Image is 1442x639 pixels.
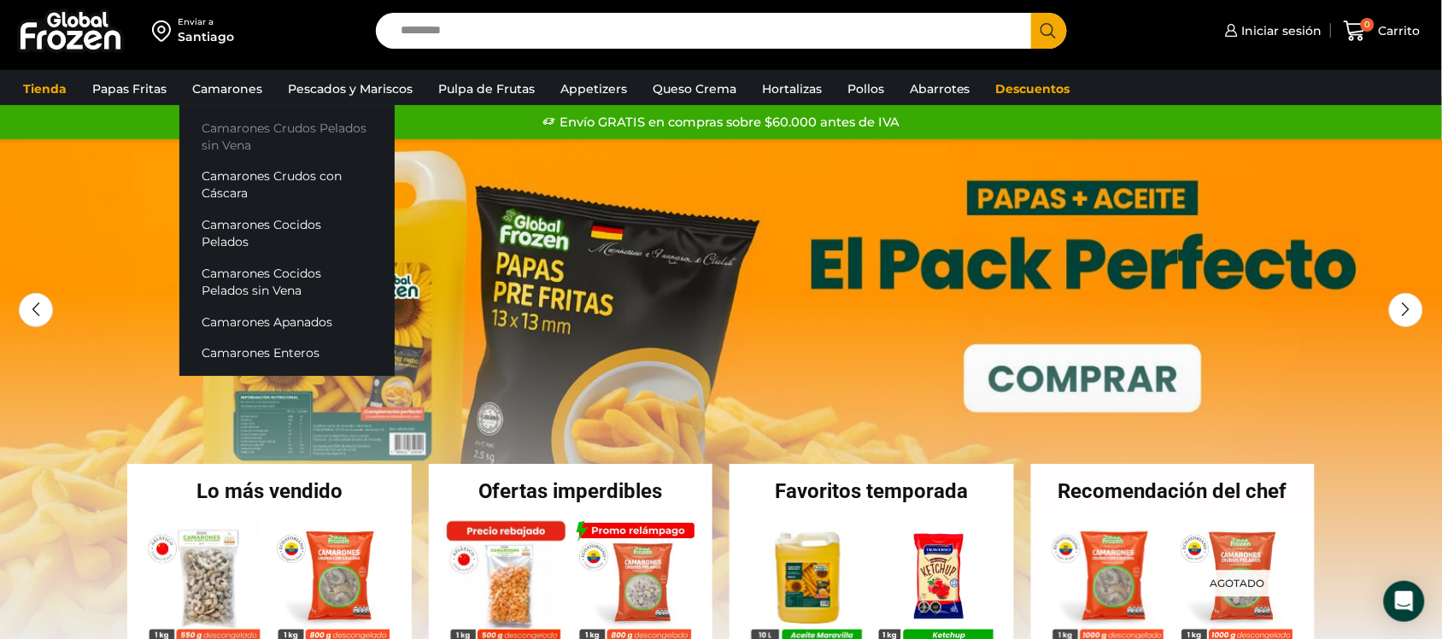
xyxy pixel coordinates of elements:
div: Next slide [1389,293,1423,327]
a: Papas Fritas [84,73,175,105]
h2: Favoritos temporada [730,481,1014,501]
div: Open Intercom Messenger [1384,581,1425,622]
a: Queso Crema [644,73,745,105]
a: Descuentos [988,73,1079,105]
a: Camarones Enteros [179,337,395,369]
a: Tienda [15,73,75,105]
a: Pollos [839,73,893,105]
h2: Ofertas imperdibles [429,481,713,501]
div: Santiago [178,28,234,45]
a: Pescados y Mariscos [279,73,421,105]
a: Iniciar sesión [1221,14,1322,48]
h2: Lo más vendido [127,481,412,501]
span: Iniciar sesión [1238,22,1322,39]
h2: Recomendación del chef [1031,481,1316,501]
a: Abarrotes [901,73,979,105]
a: Camarones Crudos con Cáscara [179,161,395,209]
a: 0 Carrito [1339,11,1425,51]
a: Camarones Cocidos Pelados [179,209,395,258]
a: Pulpa de Frutas [430,73,543,105]
a: Hortalizas [753,73,830,105]
p: Agotado [1198,570,1276,596]
div: Enviar a [178,16,234,28]
img: address-field-icon.svg [152,16,178,45]
a: Camarones [184,73,271,105]
div: Previous slide [19,293,53,327]
a: Appetizers [552,73,636,105]
a: Camarones Cocidos Pelados sin Vena [179,258,395,307]
span: Carrito [1375,22,1421,39]
span: 0 [1361,18,1375,32]
a: Camarones Apanados [179,306,395,337]
a: Camarones Crudos Pelados sin Vena [179,112,395,161]
button: Search button [1031,13,1067,49]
